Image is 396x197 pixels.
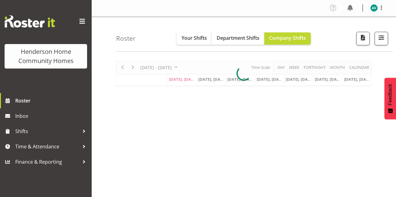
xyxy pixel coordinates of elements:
span: Finance & Reporting [15,157,79,166]
span: Inbox [15,111,89,121]
img: asiasiga-vili8528.jpg [370,4,378,12]
img: Rosterit website logo [5,15,55,28]
h4: Roster [116,35,136,42]
span: Department Shifts [217,35,259,41]
div: Henderson Home Community Homes [11,47,81,65]
button: Feedback - Show survey [384,78,396,119]
button: Company Shifts [264,32,311,45]
span: Company Shifts [269,35,306,41]
span: Time & Attendance [15,142,79,151]
button: Download a PDF of the roster according to the set date range. [356,32,370,45]
button: Department Shifts [212,32,264,45]
button: Filter Shifts [375,32,388,45]
span: Shifts [15,127,79,136]
button: Your Shifts [177,32,212,45]
span: Roster [15,96,89,105]
span: Feedback [387,84,393,105]
span: Your Shifts [182,35,207,41]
